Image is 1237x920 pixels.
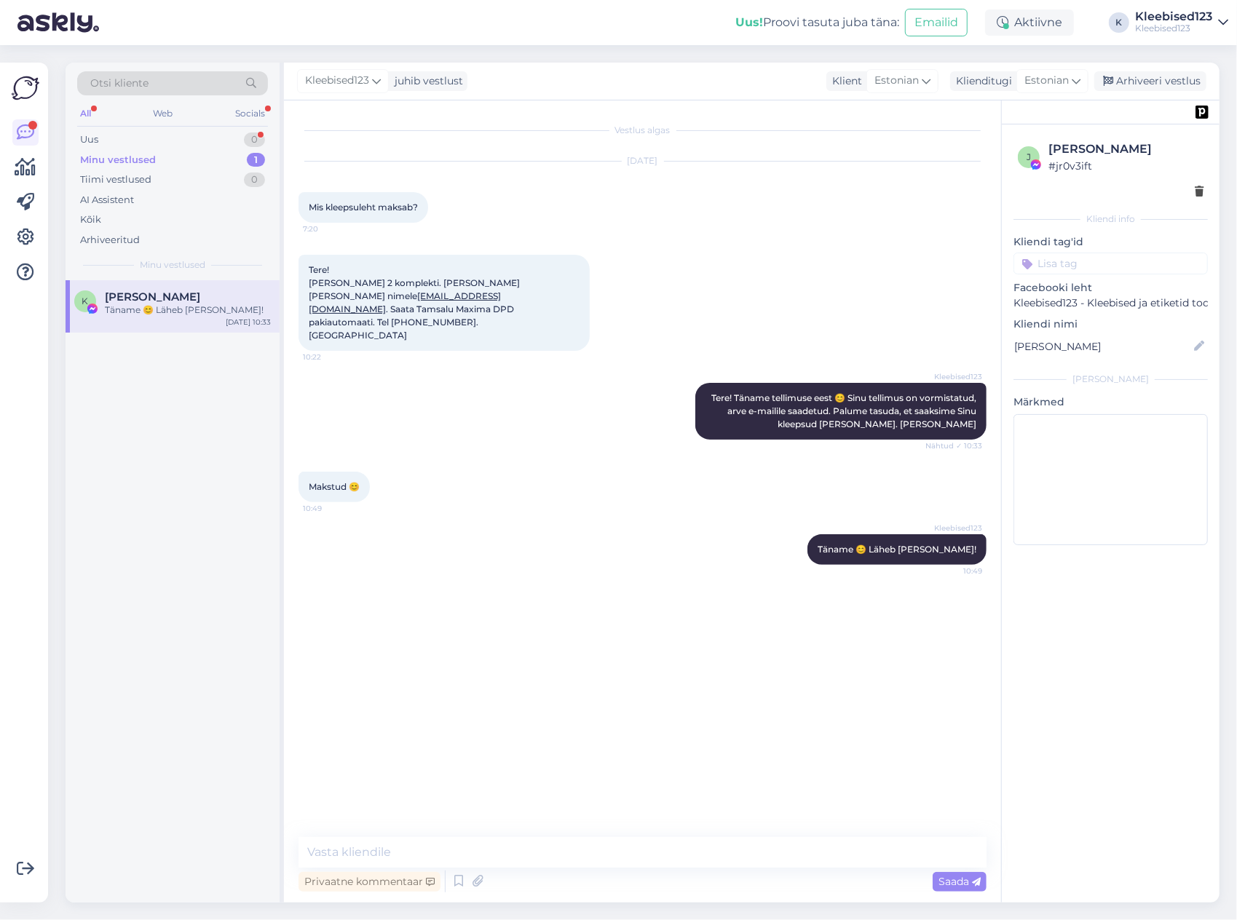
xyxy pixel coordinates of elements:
span: Kleebised123 [305,73,369,89]
b: Uus! [735,15,763,29]
p: Kleebised123 - Kleebised ja etiketid toodetele ning kleebised autodele. [1013,296,1208,311]
span: Kleebised123 [928,371,982,382]
span: 7:20 [303,223,357,234]
div: K [1109,12,1129,33]
div: 1 [247,153,265,167]
p: Märkmed [1013,394,1208,410]
span: j [1027,151,1031,162]
div: AI Assistent [80,193,134,207]
span: 10:22 [303,352,357,362]
p: Kliendi nimi [1013,317,1208,332]
div: Kleebised123 [1135,11,1212,23]
span: Estonian [874,73,919,89]
div: Kliendi info [1013,213,1208,226]
div: 0 [244,132,265,147]
span: Tere! Täname tellimuse eest 😊 Sinu tellimus on vormistatud, arve e-mailile saadetud. Palume tasud... [711,392,979,429]
input: Lisa tag [1013,253,1208,274]
div: Arhiveeri vestlus [1094,71,1206,91]
div: Vestlus algas [299,124,987,137]
p: Kliendi tag'id [1013,234,1208,250]
div: Kleebised123 [1135,23,1212,34]
span: Minu vestlused [140,258,205,271]
div: # jr0v3ift [1048,158,1204,174]
div: Web [151,104,176,123]
p: Facebooki leht [1013,280,1208,296]
div: [PERSON_NAME] [1048,140,1204,158]
a: Kleebised123Kleebised123 [1135,11,1228,34]
span: Saada [938,875,981,888]
div: Täname 😊 Läheb [PERSON_NAME]! [105,304,271,317]
span: Kleebised123 [928,523,982,534]
span: Tere! [PERSON_NAME] 2 komplekti. [PERSON_NAME] [PERSON_NAME] nimele . Saata Tamsalu Maxima DPD pa... [309,264,522,341]
span: Mis kleepsuleht maksab? [309,202,418,213]
div: [DATE] 10:33 [226,317,271,328]
div: Tiimi vestlused [80,172,151,187]
img: Askly Logo [12,74,39,102]
input: Lisa nimi [1014,338,1191,354]
div: Privaatne kommentaar [299,872,440,892]
span: 10:49 [928,566,982,576]
span: Kaire Kaljuvee [105,290,200,304]
div: [DATE] [299,154,987,167]
span: Makstud 😊 [309,481,360,492]
span: K [82,296,89,306]
span: 10:49 [303,503,357,514]
div: Socials [232,104,268,123]
div: Proovi tasuta juba täna: [735,14,899,31]
span: Estonian [1024,73,1069,89]
div: Aktiivne [985,9,1074,36]
div: Kõik [80,213,101,227]
div: Uus [80,132,98,147]
div: Klienditugi [950,74,1012,89]
div: Klient [826,74,862,89]
div: All [77,104,94,123]
div: Minu vestlused [80,153,156,167]
div: Arhiveeritud [80,233,140,247]
div: [PERSON_NAME] [1013,373,1208,386]
img: pd [1195,106,1209,119]
span: Nähtud ✓ 10:33 [925,440,982,451]
span: Täname 😊 Läheb [PERSON_NAME]! [818,544,976,555]
div: juhib vestlust [389,74,463,89]
div: 0 [244,172,265,187]
span: Otsi kliente [90,76,149,91]
button: Emailid [905,9,968,36]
